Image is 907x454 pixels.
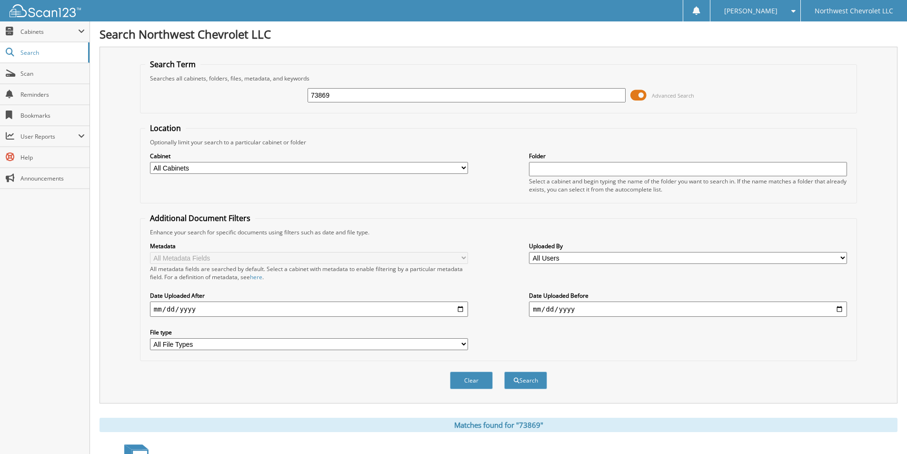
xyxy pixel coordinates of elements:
label: Folder [529,152,847,160]
label: Cabinet [150,152,468,160]
label: Uploaded By [529,242,847,250]
a: here [250,273,262,281]
span: [PERSON_NAME] [724,8,777,14]
label: File type [150,328,468,336]
label: Metadata [150,242,468,250]
img: scan123-logo-white.svg [10,4,81,17]
div: Searches all cabinets, folders, files, metadata, and keywords [145,74,852,82]
button: Search [504,372,547,389]
span: Northwest Chevrolet LLC [815,8,893,14]
input: end [529,302,847,317]
span: Scan [20,70,85,78]
span: Advanced Search [652,92,694,99]
input: start [150,302,468,317]
label: Date Uploaded Before [529,292,847,300]
div: Enhance your search for specific documents using filters such as date and file type. [145,228,852,236]
span: User Reports [20,132,78,141]
div: Matches found for "73869" [100,418,897,432]
label: Date Uploaded After [150,292,468,300]
legend: Additional Document Filters [145,213,255,223]
span: Announcements [20,174,85,182]
legend: Search Term [145,59,200,70]
span: Bookmarks [20,111,85,120]
span: Reminders [20,91,85,99]
legend: Location [145,123,186,133]
span: Help [20,153,85,161]
div: Select a cabinet and begin typing the name of the folder you want to search in. If the name match... [529,177,847,193]
button: Clear [450,372,493,389]
div: Optionally limit your search to a particular cabinet or folder [145,138,852,146]
h1: Search Northwest Chevrolet LLC [100,26,897,42]
div: All metadata fields are searched by default. Select a cabinet with metadata to enable filtering b... [150,265,468,281]
span: Cabinets [20,28,78,36]
span: Search [20,49,83,57]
